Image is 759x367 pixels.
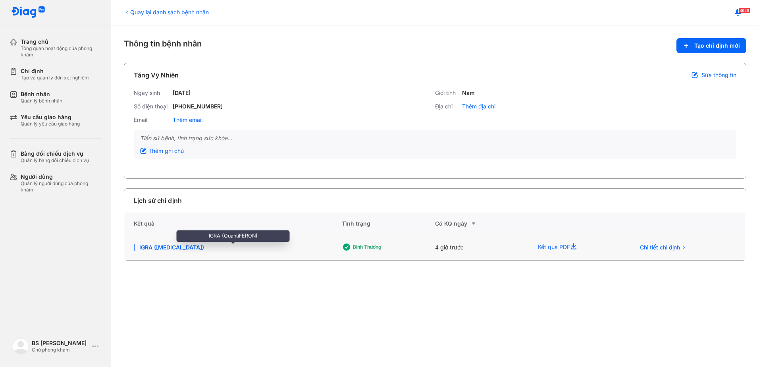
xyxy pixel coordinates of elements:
div: Tăng Vỹ Nhiên [134,70,179,80]
button: Tạo chỉ định mới [676,38,746,53]
div: Trang chủ [21,38,102,45]
div: [PHONE_NUMBER] [173,103,223,110]
div: Thông tin bệnh nhân [124,38,746,53]
div: Quản lý yêu cầu giao hàng [21,121,80,127]
div: Chỉ định [21,68,89,75]
div: Ngày sinh [134,89,170,97]
span: Sửa thông tin [701,71,736,79]
div: IGRA ([MEDICAL_DATA]) [134,244,332,251]
div: Quản lý người dùng của phòng khám [21,180,102,193]
div: Email [134,116,170,124]
div: Tạo và quản lý đơn xét nghiệm [21,75,89,81]
div: Bệnh nhân [21,91,62,98]
div: Người dùng [21,173,102,180]
span: Chi tiết chỉ định [640,244,680,251]
div: Tổng quan hoạt động của phòng khám [21,45,102,58]
button: Chi tiết chỉ định [635,241,691,253]
div: 4 giờ trước [435,235,528,260]
div: Bảng đối chiếu dịch vụ [21,150,89,157]
div: Lịch sử chỉ định [134,196,182,205]
div: Tiền sử bệnh, tình trạng sức khỏe... [140,135,730,142]
div: Thêm ghi chú [140,147,184,155]
div: Có KQ ngày [435,219,528,228]
img: logo [11,6,45,19]
img: logo [13,338,29,354]
div: Quản lý bảng đối chiếu dịch vụ [21,157,89,164]
div: BS [PERSON_NAME] [32,340,89,347]
div: Địa chỉ [435,103,459,110]
span: 4626 [738,8,750,13]
div: Bình thường [353,244,416,250]
div: Chủ phòng khám [32,347,89,353]
div: Thêm email [173,116,202,124]
div: Kết quả PDF [528,235,626,260]
span: Tạo chỉ định mới [694,42,740,49]
div: Yêu cầu giao hàng [21,114,80,121]
div: Quay lại danh sách bệnh nhân [124,8,209,16]
div: Thêm địa chỉ [462,103,495,110]
div: [DATE] [173,89,191,97]
div: Giới tính [435,89,459,97]
div: Quản lý bệnh nhân [21,98,62,104]
div: Số điện thoại [134,103,170,110]
div: Tình trạng [342,212,435,235]
div: Nam [462,89,475,97]
div: Kết quả [124,212,342,235]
